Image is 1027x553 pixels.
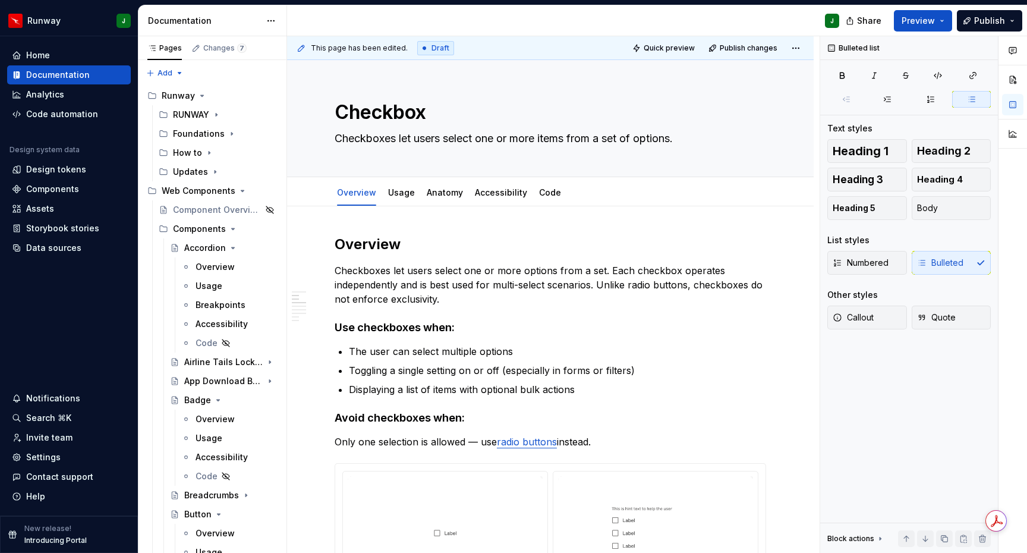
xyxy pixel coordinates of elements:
[184,242,226,254] div: Accordion
[833,257,889,269] span: Numbered
[154,124,282,143] div: Foundations
[644,43,695,53] span: Quick preview
[349,382,766,397] p: Displaying a list of items with optional bulk actions
[7,46,131,65] a: Home
[154,143,282,162] div: How to
[383,180,420,205] div: Usage
[26,108,98,120] div: Code automation
[7,467,131,486] button: Contact support
[912,306,991,329] button: Quote
[7,199,131,218] a: Assets
[7,160,131,179] a: Design tokens
[470,180,532,205] div: Accessibility
[26,203,54,215] div: Assets
[177,467,282,486] a: Code
[7,180,131,199] a: Components
[7,389,131,408] button: Notifications
[7,487,131,506] button: Help
[912,196,991,220] button: Body
[857,15,881,27] span: Share
[827,289,878,301] div: Other styles
[148,15,260,27] div: Documentation
[184,375,263,387] div: App Download Button
[122,16,125,26] div: J
[2,8,136,33] button: RunwayJ
[830,16,834,26] div: J
[349,363,766,378] p: Toggling a single setting on or off (especially in forms or filters)
[177,257,282,276] a: Overview
[184,508,212,520] div: Button
[332,98,764,127] textarea: Checkbox
[827,168,907,191] button: Heading 3
[177,334,282,353] a: Code
[26,222,99,234] div: Storybook stories
[177,296,282,315] a: Breakpoints
[173,223,226,235] div: Components
[26,392,80,404] div: Notifications
[196,432,222,444] div: Usage
[173,147,202,159] div: How to
[173,204,262,216] div: Component Overview
[165,372,282,391] a: App Download Button
[196,470,218,482] div: Code
[165,238,282,257] a: Accordion
[7,428,131,447] a: Invite team
[840,10,889,32] button: Share
[311,43,408,53] span: This page has been edited.
[196,413,235,425] div: Overview
[833,174,883,186] span: Heading 3
[7,65,131,84] a: Documentation
[196,527,235,539] div: Overview
[26,491,45,502] div: Help
[177,429,282,448] a: Usage
[143,86,282,105] div: Runway
[196,337,218,349] div: Code
[917,312,956,323] span: Quote
[833,145,889,157] span: Heading 1
[177,524,282,543] a: Overview
[26,432,73,444] div: Invite team
[196,318,248,330] div: Accessibility
[827,196,907,220] button: Heading 5
[335,235,766,254] h2: Overview
[7,448,131,467] a: Settings
[26,242,81,254] div: Data sources
[196,299,245,311] div: Breakpoints
[196,280,222,292] div: Usage
[154,219,282,238] div: Components
[497,436,557,448] a: radio buttons
[720,43,777,53] span: Publish changes
[7,409,131,428] button: Search ⌘K
[335,411,766,425] h4: Avoid checkboxes when:
[539,187,561,197] a: Code
[827,251,907,275] button: Numbered
[154,162,282,181] div: Updates
[184,356,263,368] div: Airline Tails Lockup
[337,187,376,197] a: Overview
[165,505,282,524] a: Button
[332,129,764,148] textarea: Checkboxes let users select one or more items from a set of options.
[196,261,235,273] div: Overview
[27,15,61,27] div: Runway
[427,187,463,197] a: Anatomy
[335,263,766,306] p: Checkboxes let users select one or more options from a set. Each checkbox operates independently ...
[184,394,211,406] div: Badge
[902,15,935,27] span: Preview
[974,15,1005,27] span: Publish
[7,238,131,257] a: Data sources
[26,412,71,424] div: Search ⌘K
[833,202,875,214] span: Heading 5
[24,524,71,533] p: New release!
[177,315,282,334] a: Accessibility
[184,489,239,501] div: Breadcrumbs
[143,65,187,81] button: Add
[7,219,131,238] a: Storybook stories
[335,435,766,449] p: Only one selection is allowed — use instead.
[629,40,700,56] button: Quick preview
[431,43,449,53] span: Draft
[26,89,64,100] div: Analytics
[7,105,131,124] a: Code automation
[196,451,248,463] div: Accessibility
[827,530,885,547] div: Block actions
[917,145,971,157] span: Heading 2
